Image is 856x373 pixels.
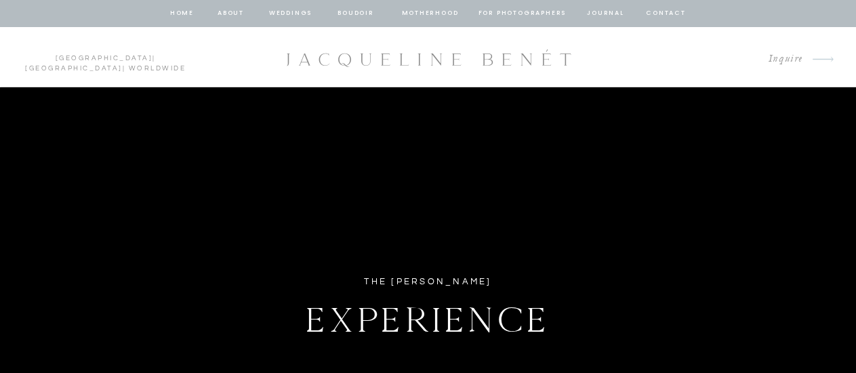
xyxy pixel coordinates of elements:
[169,7,195,20] a: home
[478,7,567,20] a: for photographers
[25,65,123,72] a: [GEOGRAPHIC_DATA]
[758,50,803,68] a: Inquire
[217,7,245,20] a: about
[645,7,688,20] a: contact
[402,7,458,20] a: Motherhood
[56,55,153,62] a: [GEOGRAPHIC_DATA]
[233,292,624,340] h1: Experience
[268,7,314,20] a: Weddings
[337,7,375,20] a: BOUDOIR
[585,7,627,20] a: journal
[318,274,539,290] div: The [PERSON_NAME]
[19,53,192,62] p: | | Worldwide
